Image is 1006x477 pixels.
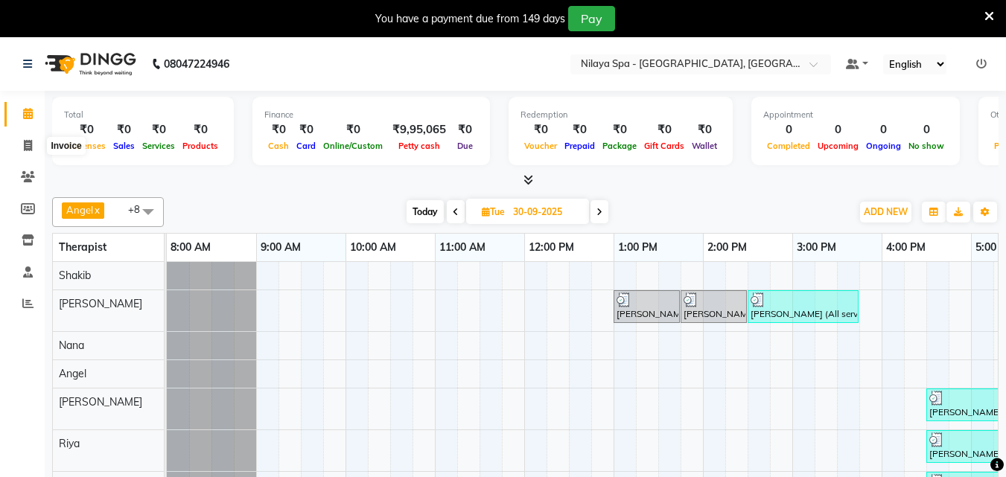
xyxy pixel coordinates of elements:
div: ₹0 [520,121,561,138]
span: Angel [59,367,86,380]
span: Sales [109,141,139,151]
div: 0 [905,121,948,138]
div: [PERSON_NAME] (All services dis.20%), TK01, 02:30 PM-03:45 PM, Signature Brightening Clean-up ([D... [749,292,857,321]
div: Invoice [47,137,85,155]
input: 2025-09-30 [509,201,583,223]
span: Today [407,200,444,223]
span: Due [453,141,477,151]
b: 08047224946 [164,43,229,85]
div: Appointment [763,109,948,121]
span: Petty cash [395,141,444,151]
div: [PERSON_NAME] (All services dis.20%), TK01, 01:00 PM-01:45 PM, Indian Head, Neck and Shoulder Mas... [615,292,678,321]
div: You have a payment due from 149 days [375,11,565,27]
span: Wallet [688,141,721,151]
div: ₹0 [599,121,640,138]
img: logo [38,43,140,85]
div: ₹0 [64,121,109,138]
div: 0 [763,121,814,138]
span: [PERSON_NAME] [59,297,142,310]
span: Nana [59,339,84,352]
div: 0 [814,121,862,138]
a: 1:00 PM [614,237,661,258]
div: ₹0 [640,121,688,138]
a: 10:00 AM [346,237,400,258]
span: Services [139,141,179,151]
span: Gift Cards [640,141,688,151]
div: ₹0 [561,121,599,138]
a: 12:00 PM [525,237,578,258]
span: Voucher [520,141,561,151]
span: Ongoing [862,141,905,151]
span: Therapist [59,240,106,254]
div: ₹0 [319,121,386,138]
span: Products [179,141,222,151]
span: Package [599,141,640,151]
span: Completed [763,141,814,151]
div: ₹0 [293,121,319,138]
span: +8 [128,203,151,215]
div: ₹0 [688,121,721,138]
div: ₹0 [139,121,179,138]
a: 8:00 AM [167,237,214,258]
div: Redemption [520,109,721,121]
span: Shakib [59,269,91,282]
div: [PERSON_NAME] (All services dis.20%), TK01, 01:45 PM-02:30 PM, Indian Head, Neck and Shoulder Mas... [682,292,745,321]
span: Cash [264,141,293,151]
span: ADD NEW [864,206,908,217]
div: ₹0 [264,121,293,138]
span: Upcoming [814,141,862,151]
span: Tue [478,206,509,217]
a: 2:00 PM [704,237,751,258]
div: ₹0 [109,121,139,138]
span: Riya [59,437,80,450]
span: Card [293,141,319,151]
a: 11:00 AM [436,237,489,258]
a: 9:00 AM [257,237,305,258]
span: Angel [66,204,93,216]
span: No show [905,141,948,151]
div: Total [64,109,222,121]
a: 4:00 PM [882,237,929,258]
a: x [93,204,100,216]
div: 0 [862,121,905,138]
div: ₹0 [452,121,478,138]
span: [PERSON_NAME] [59,395,142,409]
button: Pay [568,6,615,31]
span: Online/Custom [319,141,386,151]
div: Finance [264,109,478,121]
a: 3:00 PM [793,237,840,258]
button: ADD NEW [860,202,911,223]
div: ₹9,95,065 [386,121,452,138]
span: Prepaid [561,141,599,151]
div: ₹0 [179,121,222,138]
